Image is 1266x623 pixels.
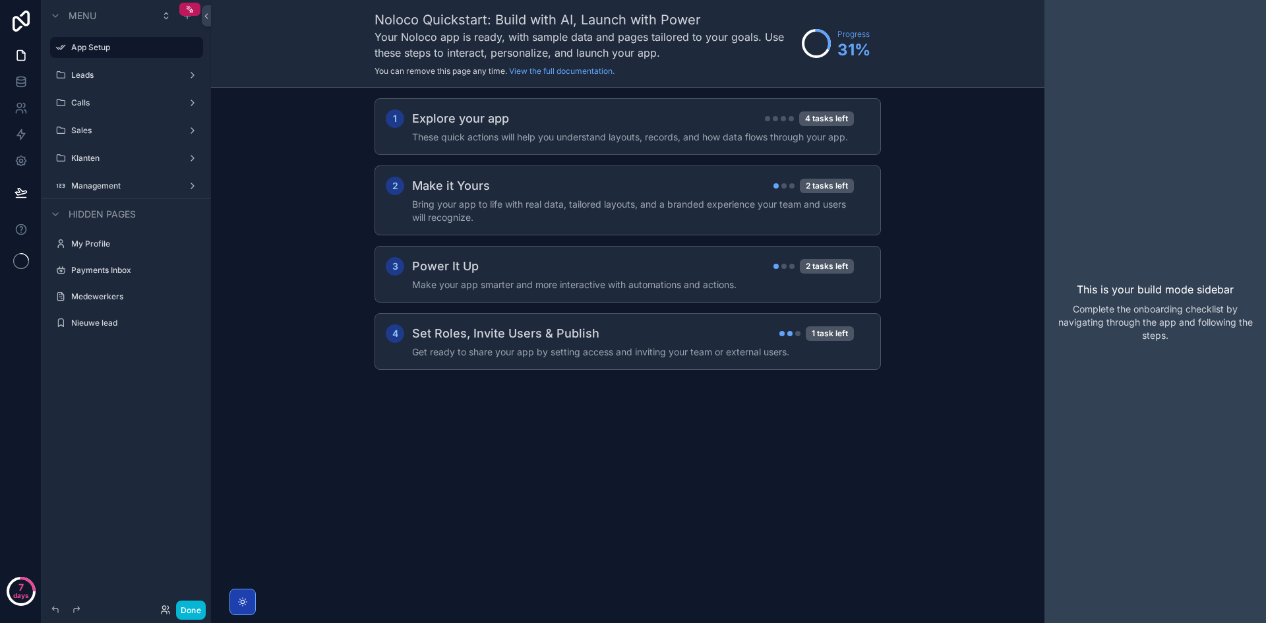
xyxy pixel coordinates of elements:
h4: Get ready to share your app by setting access and inviting your team or external users. [412,345,854,359]
label: Leads [71,70,182,80]
button: Done [176,601,206,620]
h4: Bring your app to life with real data, tailored layouts, and a branded experience your team and u... [412,198,854,224]
p: Complete the onboarding checklist by navigating through the app and following the steps. [1055,303,1255,342]
div: 1 [386,109,404,128]
a: View the full documentation. [509,66,615,76]
label: My Profile [71,239,200,249]
label: Management [71,181,182,191]
p: 7 [18,581,24,594]
p: This is your build mode sidebar [1077,282,1234,297]
span: Menu [69,9,96,22]
p: days [13,586,29,605]
label: Calls [71,98,182,108]
h3: Your Noloco app is ready, with sample data and pages tailored to your goals. Use these steps to i... [375,29,795,61]
h2: Power It Up [412,257,479,276]
div: 2 tasks left [800,179,854,193]
h4: Make your app smarter and more interactive with automations and actions. [412,278,854,291]
span: 31 % [837,40,870,61]
div: 2 [386,177,404,195]
div: scrollable content [211,88,1044,407]
label: Payments Inbox [71,265,200,276]
label: Medewerkers [71,291,200,302]
h2: Set Roles, Invite Users & Publish [412,324,599,343]
div: 4 tasks left [799,111,854,126]
h4: These quick actions will help you understand layouts, records, and how data flows through your app. [412,131,854,144]
h1: Noloco Quickstart: Build with AI, Launch with Power [375,11,795,29]
span: Progress [837,29,870,40]
div: 4 [386,324,404,343]
div: 1 task left [806,326,854,341]
label: App Setup [71,42,195,53]
h2: Make it Yours [412,177,490,195]
label: Nieuwe lead [71,318,200,328]
label: Klanten [71,153,182,163]
div: 3 [386,257,404,276]
div: 2 tasks left [800,259,854,274]
span: You can remove this page any time. [375,66,507,76]
h2: Explore your app [412,109,509,128]
label: Sales [71,125,182,136]
span: Hidden pages [69,208,136,221]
